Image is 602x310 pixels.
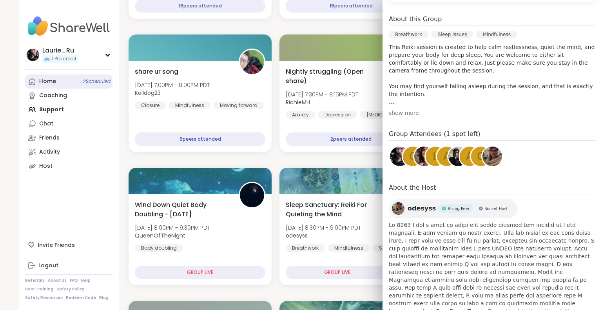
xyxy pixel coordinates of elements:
[459,145,481,167] a: A
[424,145,446,167] a: l
[48,278,67,283] a: About Us
[484,206,508,212] span: Rocket Host
[135,200,230,219] span: Wind Down Quiet Body Doubling - [DATE]
[214,102,264,109] div: Moving forward
[42,46,78,55] div: Laurie_Ru
[39,92,67,100] div: Coaching
[81,278,91,283] a: Help
[240,183,264,207] img: QueenOfTheNight
[25,159,112,173] a: Host
[135,102,166,109] div: Closure
[443,149,450,164] span: A
[389,199,517,218] a: odesyssodesyssRising PeerRising PeerRocket HostRocket Host
[286,111,315,119] div: Anxiety
[135,244,183,252] div: Body doubling
[466,149,473,164] span: A
[448,147,468,166] img: CsynAKAcynthia
[392,202,404,215] img: odesyss
[389,145,411,167] a: Laurie_Ru
[408,204,436,213] span: odesyss
[318,111,357,119] div: Depression
[25,117,112,131] a: Chat
[25,13,112,40] img: ShareWell Nav Logo
[470,145,492,167] a: g
[52,56,76,62] span: 1 Pro credit
[25,286,53,292] a: Host Training
[286,98,310,106] b: RichieMH
[169,102,210,109] div: Mindfulness
[27,49,39,61] img: Laurie_Ru
[286,266,389,279] div: GROUP LIVE
[135,67,178,76] span: share ur song
[135,81,210,89] span: [DATE] 7:00PM - 8:00PM PDT
[25,89,112,103] a: Coaching
[83,78,111,85] span: 2 Scheduled
[447,145,469,167] a: CsynAKAcynthia
[328,244,370,252] div: Mindfulness
[479,207,483,210] img: Rocket Host
[414,147,434,166] img: Suze03
[39,134,60,142] div: Friends
[373,244,415,252] div: Sleep Issues
[360,111,412,119] div: [MEDICAL_DATA]
[135,224,210,232] span: [DATE] 8:00PM - 9:30PM PDT
[66,295,96,301] a: Redeem Code
[286,232,308,239] b: odesyss
[389,129,596,141] h4: Group Attendees (1 spot left)
[25,278,45,283] a: Referrals
[56,286,84,292] a: Safety Policy
[135,232,185,239] b: QueenOfTheNight
[389,183,596,194] h4: About the Host
[482,147,502,166] img: odesyss
[39,148,60,156] div: Activity
[448,206,470,212] span: Rising Peer
[135,132,265,146] div: 6 peers attended
[25,295,63,301] a: Safety Resources
[477,149,485,164] span: g
[286,91,358,98] span: [DATE] 7:30PM - 8:15PM PDT
[39,78,56,85] div: Home
[25,145,112,159] a: Activity
[413,145,435,167] a: Suze03
[25,131,112,145] a: Friends
[476,31,517,38] div: Mindfulness
[99,295,109,301] a: Blog
[286,244,325,252] div: Breathwork
[39,120,53,128] div: Chat
[436,145,458,167] a: A
[135,266,265,279] div: GROUP LIVE
[432,31,473,38] div: Sleep Issues
[25,238,112,252] div: Invite Friends
[286,132,416,146] div: 2 peers attended
[402,145,424,167] a: C
[38,262,58,270] div: Logout
[389,43,596,106] p: This Reiki session is created to help calm restlessness, quiet the mind, and prepare your body fo...
[481,145,503,167] a: odesyss
[389,15,442,24] h4: About this Group
[433,149,439,164] span: l
[286,67,381,86] span: Nightly struggling (Open share)
[135,89,161,97] b: Kelldog23
[70,278,78,283] a: FAQ
[25,259,112,273] a: Logout
[25,74,112,89] a: Home2Scheduled
[409,149,416,164] span: C
[240,50,264,74] img: Kelldog23
[39,162,53,170] div: Host
[286,224,361,232] span: [DATE] 8:30PM - 9:00PM PDT
[390,147,410,166] img: Laurie_Ru
[442,207,446,210] img: Rising Peer
[286,200,381,219] span: Sleep Sanctuary: Reiki For Quieting the Mind
[389,31,428,38] div: Breathwork
[389,109,596,117] div: show more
